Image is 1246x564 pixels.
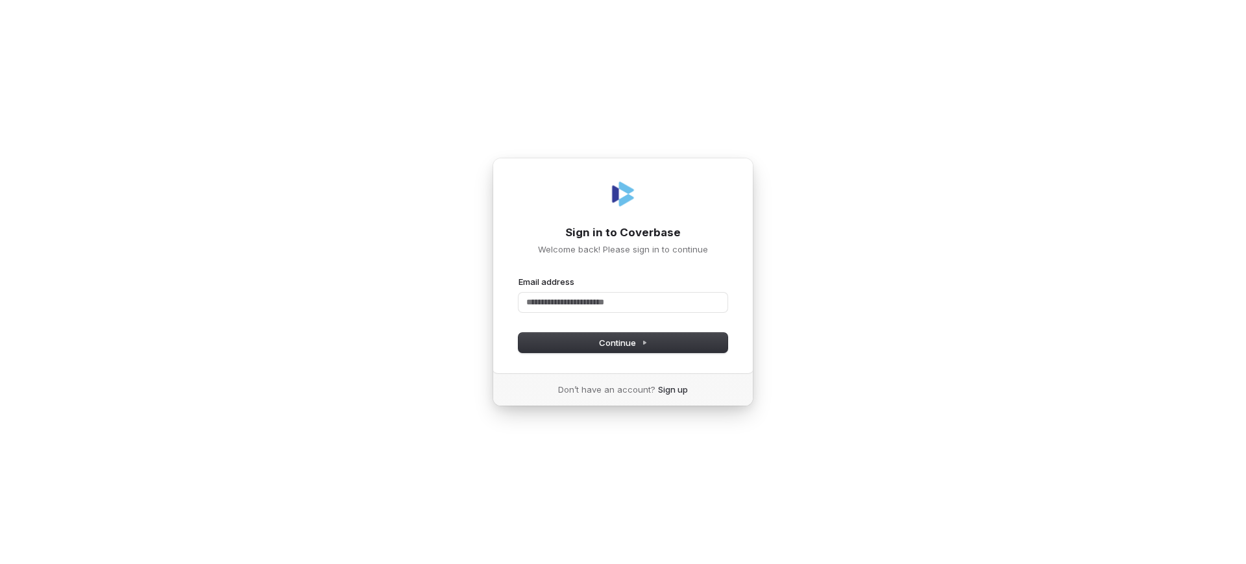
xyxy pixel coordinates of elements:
[658,384,688,395] a: Sign up
[519,276,574,288] label: Email address
[607,178,639,210] img: Coverbase
[519,333,727,352] button: Continue
[599,337,648,349] span: Continue
[519,225,727,241] h1: Sign in to Coverbase
[519,243,727,255] p: Welcome back! Please sign in to continue
[558,384,655,395] span: Don’t have an account?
